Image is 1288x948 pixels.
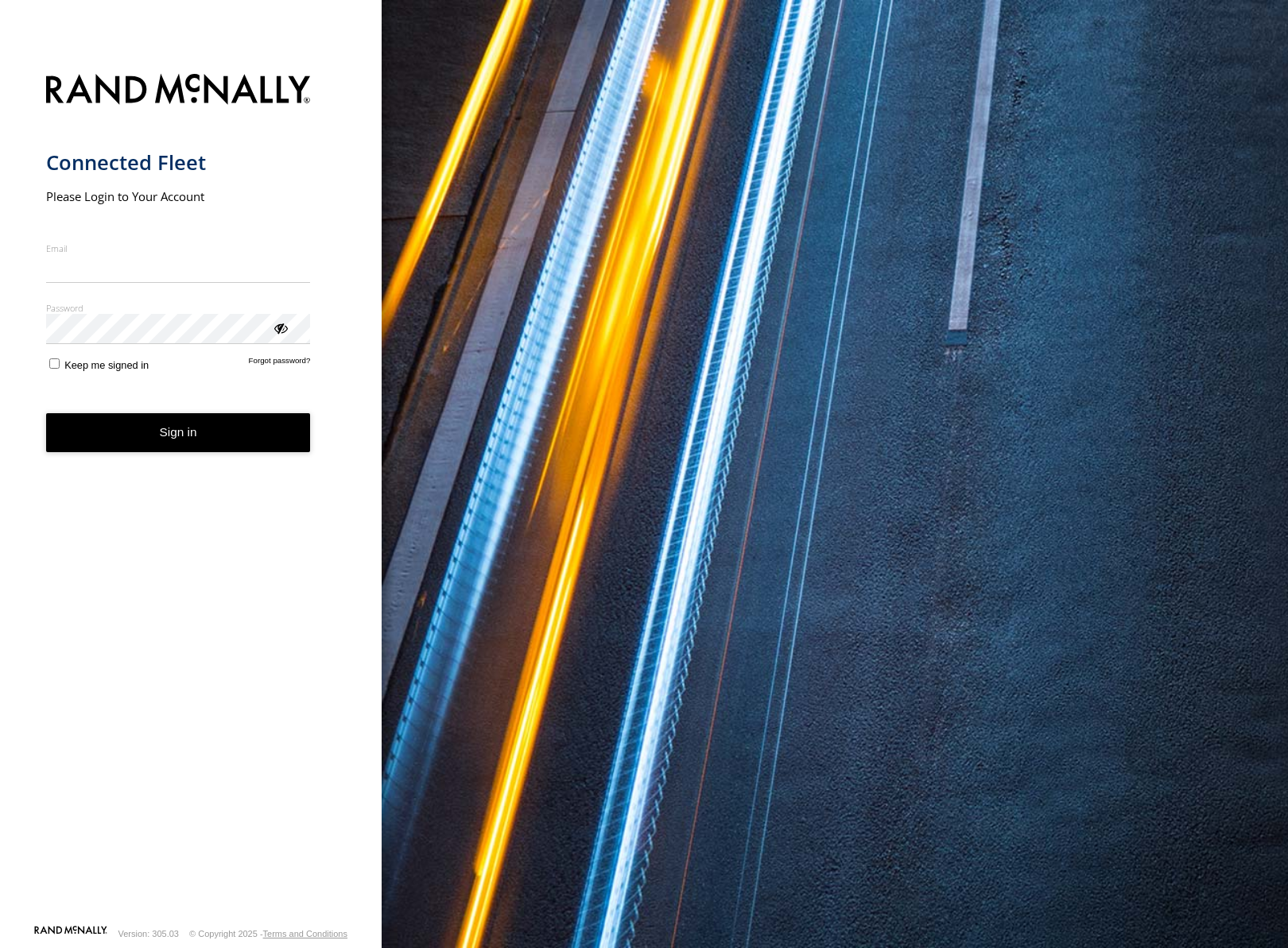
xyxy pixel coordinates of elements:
div: ViewPassword [272,319,288,335]
div: Version: 305.03 [118,929,179,938]
div: © Copyright 2025 - [189,929,347,938]
label: Email [46,242,311,254]
a: Visit our Website [34,926,107,942]
button: Sign in [46,413,311,452]
a: Forgot password? [249,356,311,371]
a: Terms and Conditions [263,929,347,938]
form: main [46,64,336,924]
span: Keep me signed in [64,359,149,371]
h2: Please Login to Your Account [46,188,311,204]
label: Password [46,302,311,314]
input: Keep me signed in [49,358,60,369]
img: Rand McNally [46,71,311,111]
h1: Connected Fleet [46,149,311,176]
